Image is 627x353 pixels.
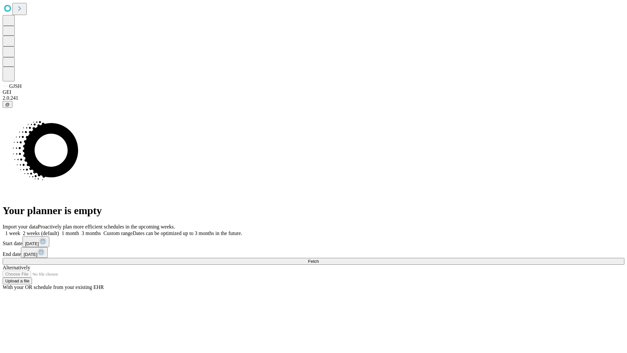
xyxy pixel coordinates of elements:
button: Upload a file [3,277,32,284]
button: [DATE] [23,236,49,247]
button: [DATE] [21,247,48,258]
span: Alternatively [3,265,30,270]
span: Dates can be optimized up to 3 months in the future. [133,230,242,236]
span: Fetch [308,259,319,264]
span: [DATE] [24,252,37,257]
span: 3 months [82,230,101,236]
button: @ [3,101,12,108]
div: GEI [3,89,624,95]
span: 1 month [62,230,79,236]
div: Start date [3,236,624,247]
span: 1 week [5,230,20,236]
span: @ [5,102,10,107]
div: End date [3,247,624,258]
span: With your OR schedule from your existing EHR [3,284,104,290]
div: 2.0.241 [3,95,624,101]
h1: Your planner is empty [3,205,624,217]
span: 2 weeks (default) [23,230,59,236]
span: [DATE] [25,241,39,246]
span: Proactively plan more efficient schedules in the upcoming weeks. [38,224,175,229]
button: Fetch [3,258,624,265]
span: Import your data [3,224,38,229]
span: Custom range [104,230,133,236]
span: GJSH [9,83,22,89]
